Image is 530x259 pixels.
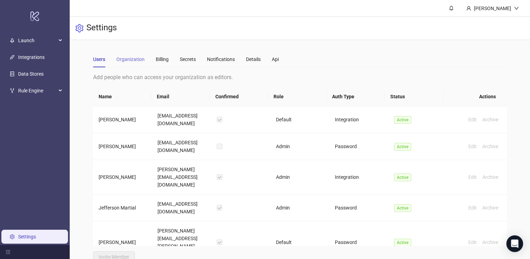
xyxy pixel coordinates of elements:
[75,24,84,32] span: setting
[207,55,235,63] div: Notifications
[93,195,152,221] td: Jefferson Martial
[210,87,268,106] th: Confirmed
[329,133,389,160] td: Password
[93,55,105,63] div: Users
[86,22,117,34] h3: Settings
[18,33,56,47] span: Launch
[10,38,15,43] span: rocket
[479,204,501,212] button: Archive
[443,87,501,106] th: Actions
[152,160,211,195] td: [PERSON_NAME][EMAIL_ADDRESS][DOMAIN_NAME]
[479,115,501,124] button: Archive
[327,87,385,106] th: Auth Type
[93,106,152,133] td: [PERSON_NAME]
[18,84,56,98] span: Rule Engine
[93,73,507,82] div: Add people who can access your organization as editors.
[18,234,36,239] a: Settings
[6,250,10,254] span: menu-fold
[151,87,209,106] th: Email
[394,143,411,151] span: Active
[329,195,389,221] td: Password
[466,142,479,151] button: Edit
[93,133,152,160] td: [PERSON_NAME]
[466,6,471,11] span: user
[466,115,479,124] button: Edit
[246,55,261,63] div: Details
[479,238,501,246] button: Archive
[270,195,330,221] td: Admin
[449,6,454,10] span: bell
[270,106,330,133] td: Default
[270,160,330,195] td: Admin
[93,87,151,106] th: Name
[272,55,279,63] div: Api
[466,173,479,181] button: Edit
[156,55,169,63] div: Billing
[466,204,479,212] button: Edit
[116,55,145,63] div: Organization
[270,133,330,160] td: Admin
[18,54,45,60] a: Integrations
[329,106,389,133] td: Integration
[394,239,411,246] span: Active
[466,238,479,246] button: Edit
[394,116,411,124] span: Active
[93,160,152,195] td: [PERSON_NAME]
[18,71,44,77] a: Data Stores
[479,142,501,151] button: Archive
[152,195,211,221] td: [EMAIL_ADDRESS][DOMAIN_NAME]
[180,55,196,63] div: Secrets
[514,6,519,11] span: down
[268,87,326,106] th: Role
[506,235,523,252] div: Open Intercom Messenger
[394,204,411,212] span: Active
[394,174,411,181] span: Active
[152,106,211,133] td: [EMAIL_ADDRESS][DOMAIN_NAME]
[152,133,211,160] td: [EMAIL_ADDRESS][DOMAIN_NAME]
[329,160,389,195] td: Integration
[385,87,443,106] th: Status
[471,5,514,12] div: [PERSON_NAME]
[10,88,15,93] span: fork
[479,173,501,181] button: Archive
